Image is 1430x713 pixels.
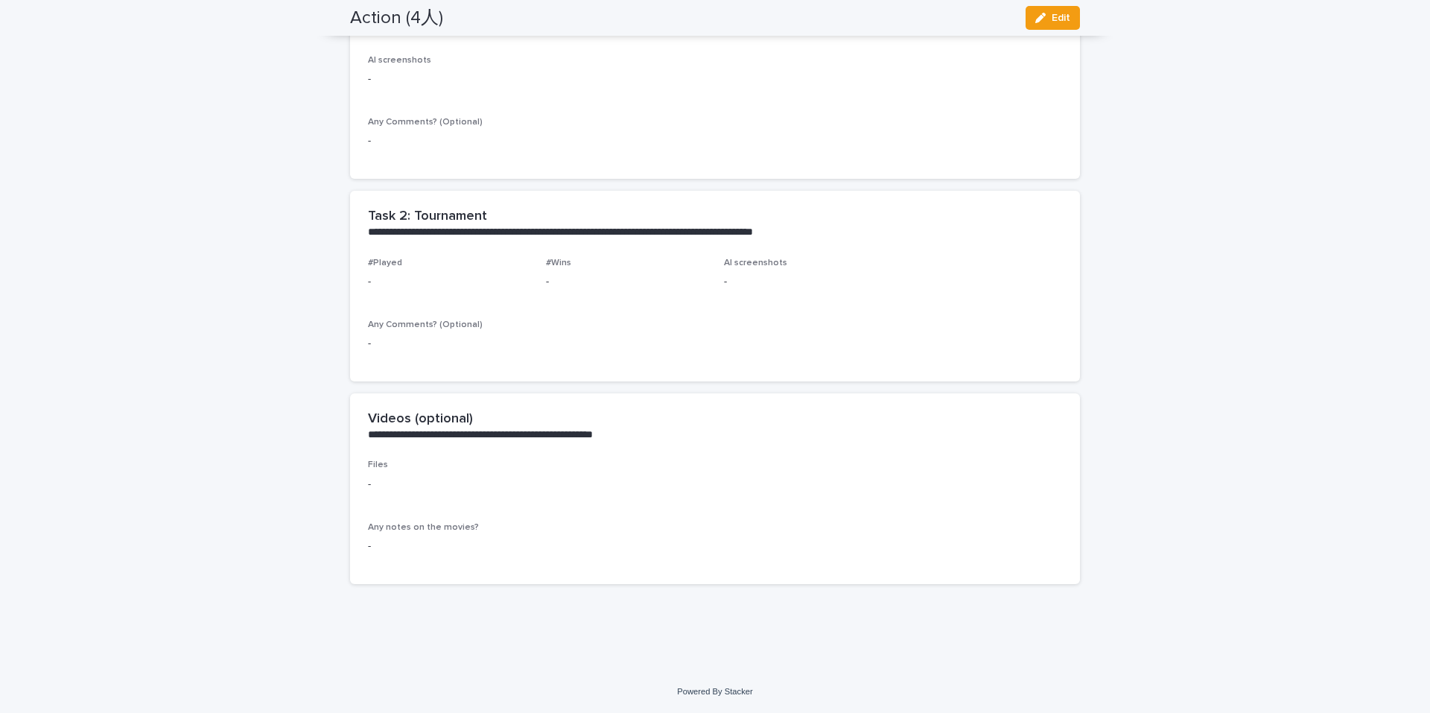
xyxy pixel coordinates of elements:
span: Edit [1052,13,1070,23]
p: - [368,477,1062,492]
span: Any notes on the movies? [368,523,479,532]
a: Powered By Stacker [677,687,752,696]
h2: Task 2: Tournament [368,209,487,225]
span: AI screenshots [368,56,431,65]
h2: Action (4人) [350,7,443,29]
p: - [368,539,1062,554]
p: - [368,336,1062,352]
p: - [368,72,1062,87]
h2: Videos (optional) [368,411,473,428]
span: #Played [368,259,402,267]
span: #Wins [546,259,571,267]
button: Edit [1026,6,1080,30]
p: - [368,133,1062,149]
span: AI screenshots [724,259,787,267]
span: Any Comments? (Optional) [368,118,483,127]
span: Any Comments? (Optional) [368,320,483,329]
span: Files [368,460,388,469]
p: - [724,274,884,290]
p: - [546,274,706,290]
p: - [368,274,528,290]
